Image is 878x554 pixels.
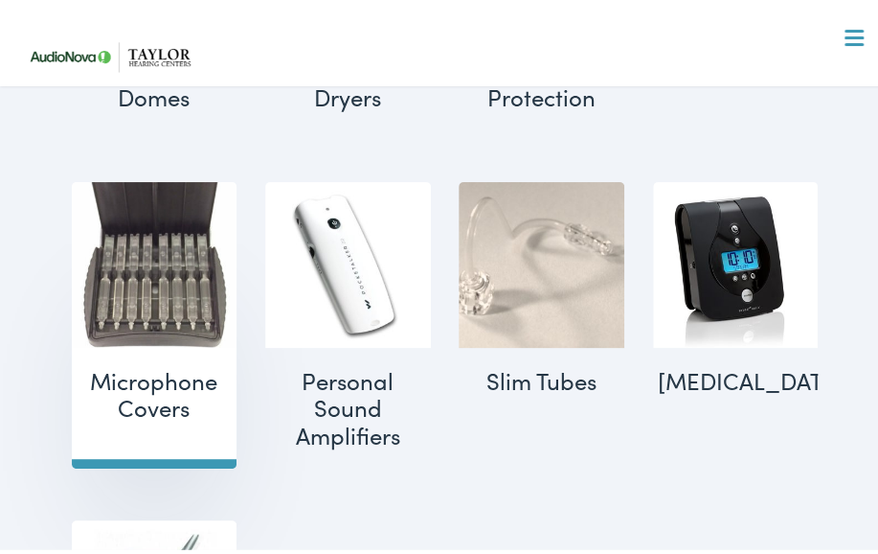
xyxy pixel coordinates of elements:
a: Visit product category Personal Sound Amplifiers [265,177,431,464]
img: Tinnitus [653,177,819,343]
h2: Slim Tubes [459,343,624,409]
a: Visit product category Microphone Covers [72,177,237,436]
a: Visit product category Slim Tubes [459,177,624,408]
h2: [MEDICAL_DATA] [653,343,819,409]
img: Slim Tubes [459,177,624,343]
h2: Microphone Covers [72,343,237,437]
img: Personal Sound Amplifiers [265,177,431,343]
a: What We Offer [33,77,875,136]
img: Microphone Covers [72,177,237,343]
h2: Personal Sound Amplifiers [265,343,431,464]
a: Visit product category Tinnitus [653,177,819,408]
